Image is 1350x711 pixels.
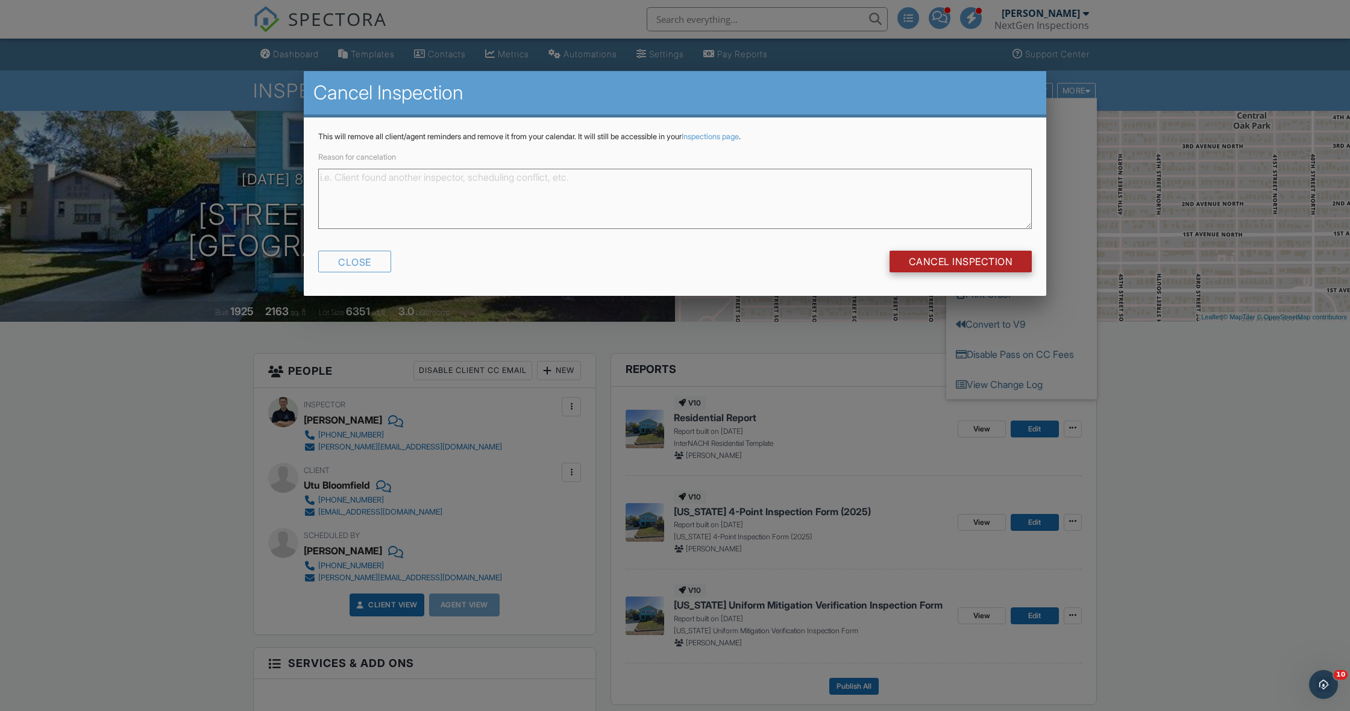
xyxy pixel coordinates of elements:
iframe: Intercom live chat [1309,670,1338,699]
p: This will remove all client/agent reminders and remove it from your calendar. It will still be ac... [318,132,1032,142]
label: Reason for cancelation [318,152,396,161]
input: Cancel Inspection [890,251,1032,272]
span: 10 [1334,670,1348,680]
a: Inspections page [682,132,739,141]
div: Close [318,251,391,272]
h2: Cancel Inspection [313,81,1037,105]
